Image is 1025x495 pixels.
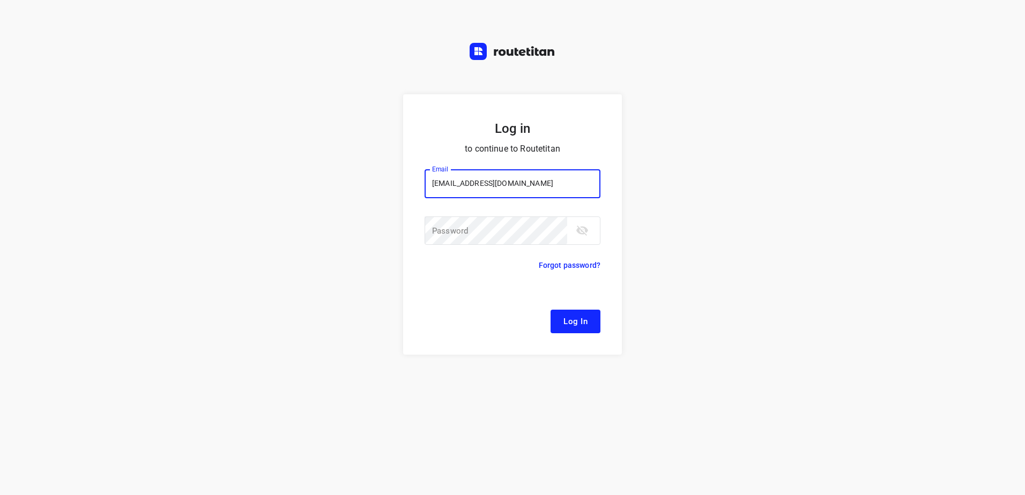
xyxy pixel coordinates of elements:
button: Log In [551,310,600,333]
p: Forgot password? [539,259,600,272]
p: to continue to Routetitan [425,141,600,156]
img: Routetitan [470,43,555,60]
h5: Log in [425,120,600,137]
span: Log In [563,314,588,328]
button: toggle password visibility [571,220,593,241]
